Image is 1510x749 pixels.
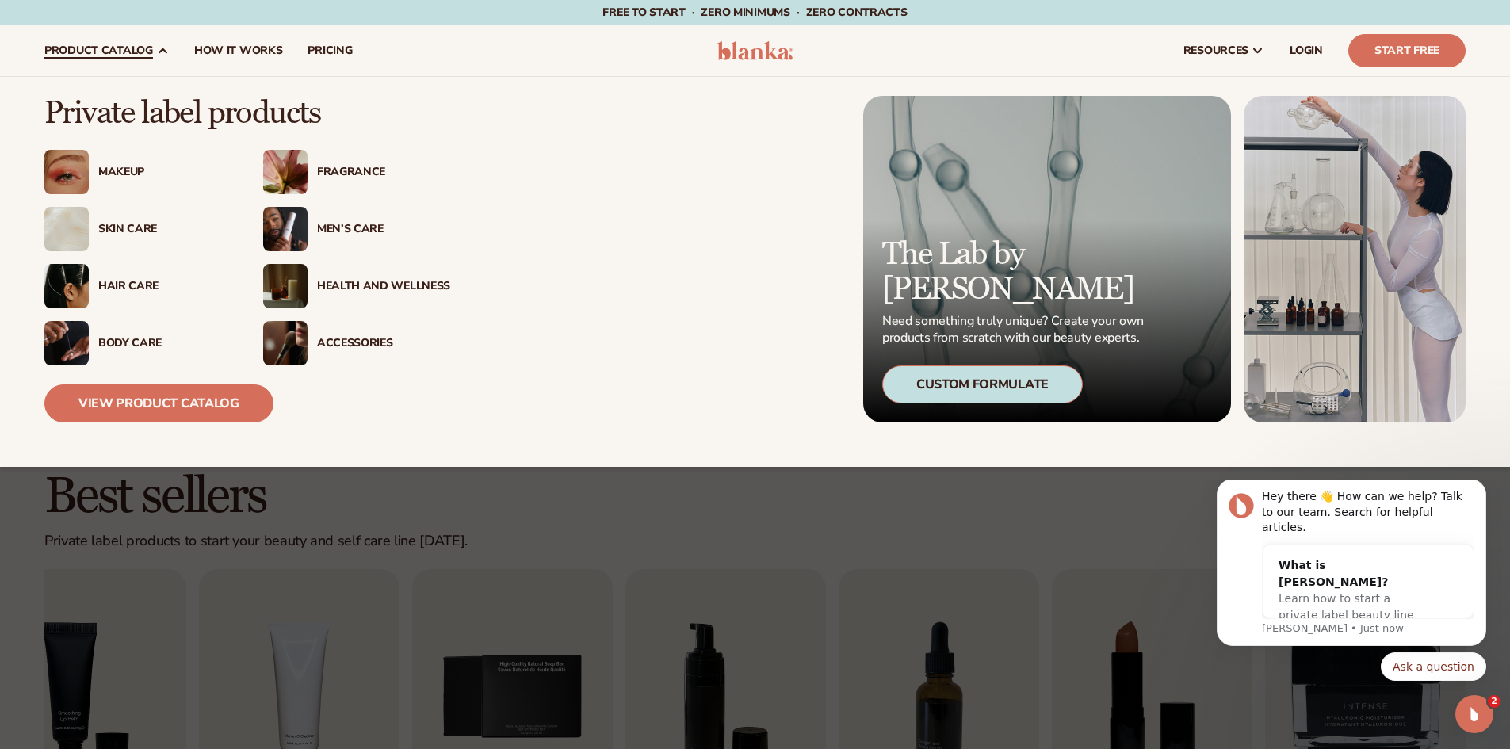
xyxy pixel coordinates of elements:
a: Female with makeup brush. Accessories [263,321,450,365]
img: Female hair pulled back with clips. [44,264,89,308]
div: Custom Formulate [882,365,1083,403]
span: How It Works [194,44,283,57]
img: Candles and incense on table. [263,264,308,308]
div: Makeup [98,166,231,179]
img: logo [717,41,793,60]
p: Need something truly unique? Create your own products from scratch with our beauty experts. [882,313,1149,346]
span: resources [1183,44,1248,57]
div: Skin Care [98,223,231,236]
div: Quick reply options [24,172,293,201]
a: product catalog [32,25,182,76]
img: Male holding moisturizer bottle. [263,207,308,251]
span: Learn how to start a private label beauty line with [PERSON_NAME] [86,112,221,158]
a: View Product Catalog [44,384,273,422]
div: Accessories [317,337,450,350]
a: Candles and incense on table. Health And Wellness [263,264,450,308]
a: Male hand applying moisturizer. Body Care [44,321,231,365]
a: resources [1171,25,1277,76]
div: What is [PERSON_NAME]? [86,77,233,110]
iframe: Intercom notifications message [1193,480,1510,690]
img: Female in lab with equipment. [1244,96,1466,422]
a: Microscopic product formula. The Lab by [PERSON_NAME] Need something truly unique? Create your ow... [863,96,1231,422]
div: Fragrance [317,166,450,179]
div: Men’s Care [317,223,450,236]
button: Quick reply: Ask a question [188,172,293,201]
div: Body Care [98,337,231,350]
a: Start Free [1348,34,1466,67]
a: pricing [295,25,365,76]
span: 2 [1488,695,1500,708]
a: Pink blooming flower. Fragrance [263,150,450,194]
a: Female with glitter eye makeup. Makeup [44,150,231,194]
div: Health And Wellness [317,280,450,293]
div: Hey there 👋 How can we help? Talk to our team. Search for helpful articles. [69,9,281,55]
a: LOGIN [1277,25,1336,76]
img: Profile image for Lee [36,13,61,38]
p: Private label products [44,96,450,131]
a: Female hair pulled back with clips. Hair Care [44,264,231,308]
p: Message from Lee, sent Just now [69,141,281,155]
iframe: Intercom live chat [1455,695,1493,733]
p: The Lab by [PERSON_NAME] [882,237,1149,307]
span: LOGIN [1290,44,1323,57]
div: Hair Care [98,280,231,293]
img: Cream moisturizer swatch. [44,207,89,251]
a: Cream moisturizer swatch. Skin Care [44,207,231,251]
div: What is [PERSON_NAME]?Learn how to start a private label beauty line with [PERSON_NAME] [70,64,249,173]
a: Male holding moisturizer bottle. Men’s Care [263,207,450,251]
img: Female with glitter eye makeup. [44,150,89,194]
img: Pink blooming flower. [263,150,308,194]
img: Male hand applying moisturizer. [44,321,89,365]
span: product catalog [44,44,153,57]
span: Free to start · ZERO minimums · ZERO contracts [602,5,907,20]
img: Female with makeup brush. [263,321,308,365]
span: pricing [308,44,352,57]
a: How It Works [182,25,296,76]
div: Message content [69,9,281,139]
